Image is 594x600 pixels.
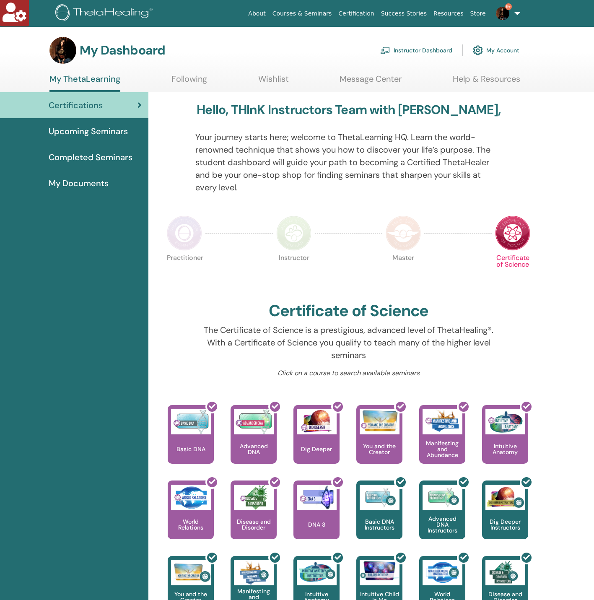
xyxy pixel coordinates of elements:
img: You and the Creator Instructors [171,560,211,585]
a: Resources [430,6,467,21]
span: Completed Seminars [49,151,132,164]
a: Disease and Disorder Disease and Disorder [231,481,277,556]
h3: My Dashboard [80,43,165,58]
p: Certificate of Science [495,255,530,290]
p: Advanced DNA Instructors [419,516,465,533]
h3: Hello, THInK Instructors Team with [PERSON_NAME], [197,102,501,117]
a: Wishlist [258,74,289,90]
img: Disease and Disorder Instructors [485,560,525,585]
img: Advanced DNA [234,409,274,434]
img: Intuitive Child In Me Instructors [360,560,399,581]
a: Dig Deeper Dig Deeper [293,405,340,481]
a: Dig Deeper Instructors Dig Deeper Instructors [482,481,528,556]
span: Upcoming Seminars [49,125,128,138]
img: Dig Deeper [297,409,337,434]
img: Advanced DNA Instructors [423,485,462,510]
img: Manifesting and Abundance [423,409,462,434]
a: Advanced DNA Instructors Advanced DNA Instructors [419,481,465,556]
img: Intuitive Anatomy [485,409,525,434]
a: Advanced DNA Advanced DNA [231,405,277,481]
p: Dig Deeper Instructors [482,519,528,530]
p: Manifesting and Abundance [419,440,465,458]
p: Click on a course to search available seminars [195,368,502,378]
img: Basic DNA Instructors [360,485,399,510]
span: 9+ [505,3,512,10]
a: About [245,6,269,21]
img: World Relations Instructors [423,560,462,585]
p: World Relations [168,519,214,530]
p: Your journey starts here; welcome to ThetaLearning HQ. Learn the world-renowned technique that sh... [195,131,502,194]
img: logo.png [55,4,156,23]
a: Intuitive Anatomy Intuitive Anatomy [482,405,528,481]
p: You and the Creator [356,443,402,455]
img: Instructor [276,216,311,251]
img: Master [386,216,421,251]
a: Help & Resources [453,74,520,90]
img: World Relations [171,485,211,510]
img: Intuitive Anatomy Instructors [297,560,337,585]
a: Success Stories [378,6,430,21]
p: Dig Deeper [298,446,335,452]
img: default.jpg [49,37,76,64]
p: Basic DNA Instructors [356,519,402,530]
img: Manifesting and Abundance Instructors [234,560,274,585]
a: Manifesting and Abundance Manifesting and Abundance [419,405,465,481]
span: Certifications [49,99,103,112]
a: Certification [335,6,377,21]
img: DNA 3 [297,485,337,510]
p: The Certificate of Science is a prestigious, advanced level of ThetaHealing®. With a Certificate ... [195,324,502,361]
p: Intuitive Anatomy [482,443,528,455]
img: cog.svg [473,43,483,57]
img: Certificate of Science [495,216,530,251]
p: Disease and Disorder [231,519,277,530]
a: Basic DNA Instructors Basic DNA Instructors [356,481,402,556]
a: DNA 3 DNA 3 [293,481,340,556]
img: Basic DNA [171,409,211,434]
p: Advanced DNA [231,443,277,455]
a: Basic DNA Basic DNA [168,405,214,481]
a: Courses & Seminars [269,6,335,21]
img: Dig Deeper Instructors [485,485,525,510]
h2: Certificate of Science [269,301,429,321]
a: Instructor Dashboard [380,41,452,60]
a: Message Center [340,74,402,90]
img: Disease and Disorder [234,485,274,510]
a: My ThetaLearning [49,74,120,92]
a: Following [171,74,207,90]
a: World Relations World Relations [168,481,214,556]
p: Master [386,255,421,290]
img: default.jpg [496,7,509,20]
a: My Account [473,41,519,60]
img: You and the Creator [360,409,399,432]
img: Practitioner [167,216,202,251]
span: My Documents [49,177,109,190]
p: Practitioner [167,255,202,290]
p: Instructor [276,255,311,290]
img: chalkboard-teacher.svg [380,47,390,54]
a: Store [467,6,489,21]
a: You and the Creator You and the Creator [356,405,402,481]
